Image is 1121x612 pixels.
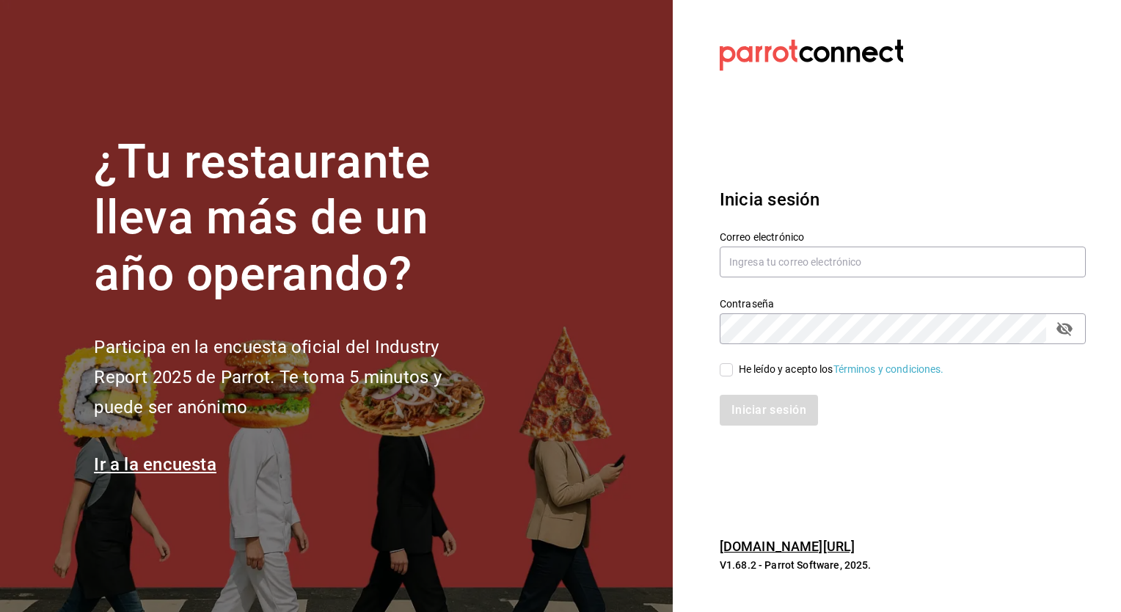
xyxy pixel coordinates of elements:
a: Ir a la encuesta [94,454,216,475]
label: Correo electrónico [720,231,1086,241]
a: Términos y condiciones. [833,363,944,375]
label: Contraseña [720,298,1086,308]
a: [DOMAIN_NAME][URL] [720,539,855,554]
button: passwordField [1052,316,1077,341]
p: V1.68.2 - Parrot Software, 2025. [720,558,1086,572]
h3: Inicia sesión [720,186,1086,213]
h1: ¿Tu restaurante lleva más de un año operando? [94,134,490,303]
input: Ingresa tu correo electrónico [720,247,1086,277]
div: He leído y acepto los [739,362,944,377]
h2: Participa en la encuesta oficial del Industry Report 2025 de Parrot. Te toma 5 minutos y puede se... [94,332,490,422]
